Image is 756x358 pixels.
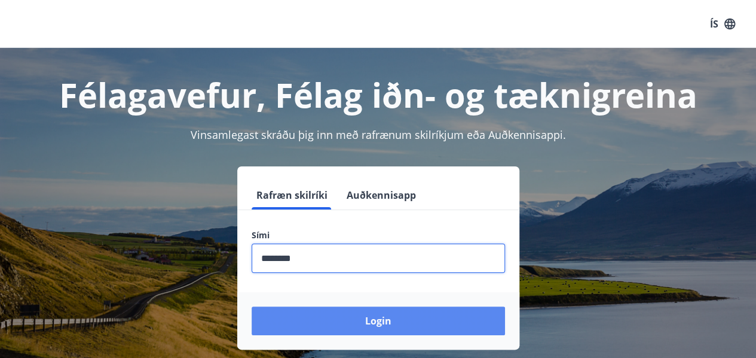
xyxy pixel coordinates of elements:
button: Auðkennisapp [342,181,421,210]
span: Vinsamlegast skráðu þig inn með rafrænum skilríkjum eða Auðkennisappi. [191,128,566,142]
button: Rafræn skilríki [252,181,332,210]
h1: Félagavefur, Félag iðn- og tæknigreina [14,72,742,117]
button: Login [252,307,505,335]
button: ÍS [703,13,742,35]
label: Sími [252,229,505,241]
